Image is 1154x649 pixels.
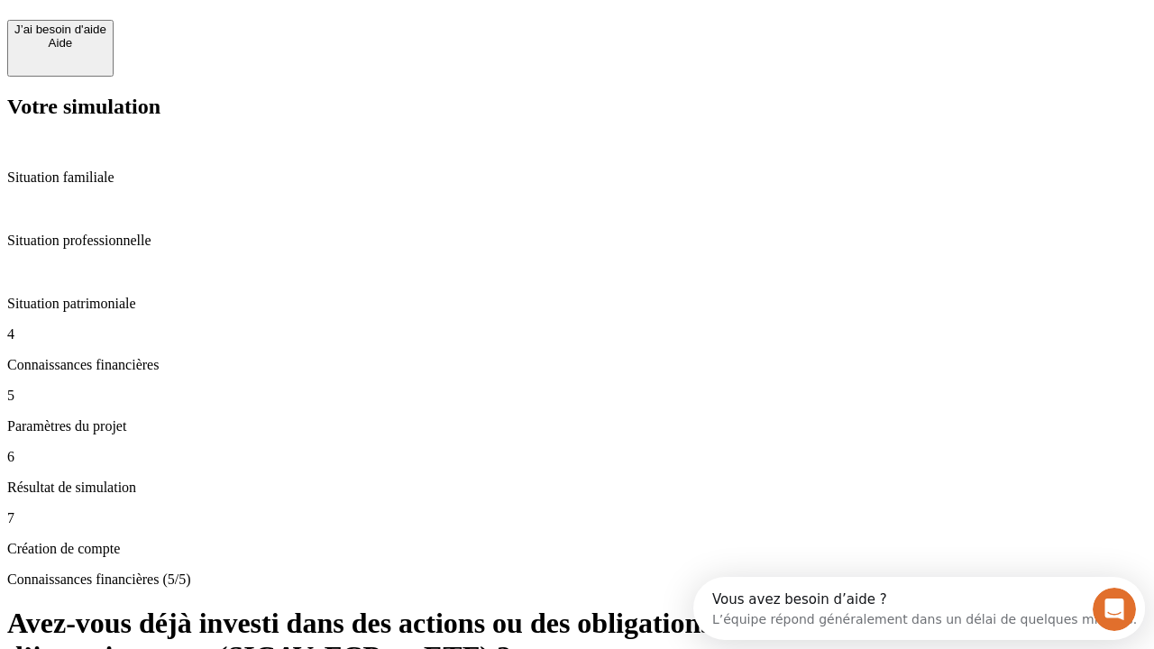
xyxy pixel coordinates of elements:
button: J’ai besoin d'aideAide [7,20,114,77]
p: Résultat de simulation [7,480,1147,496]
div: Aide [14,36,106,50]
p: 6 [7,449,1147,465]
p: Situation professionnelle [7,233,1147,249]
p: 7 [7,510,1147,526]
p: Situation patrimoniale [7,296,1147,312]
p: 5 [7,388,1147,404]
iframe: Intercom live chat [1093,588,1136,631]
p: Création de compte [7,541,1147,557]
h2: Votre simulation [7,95,1147,119]
div: L’équipe répond généralement dans un délai de quelques minutes. [19,30,444,49]
iframe: Intercom live chat discovery launcher [693,577,1145,640]
p: Connaissances financières (5/5) [7,571,1147,588]
div: J’ai besoin d'aide [14,23,106,36]
p: Paramètres du projet [7,418,1147,434]
p: Situation familiale [7,169,1147,186]
div: Ouvrir le Messenger Intercom [7,7,497,57]
p: 4 [7,326,1147,343]
div: Vous avez besoin d’aide ? [19,15,444,30]
p: Connaissances financières [7,357,1147,373]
